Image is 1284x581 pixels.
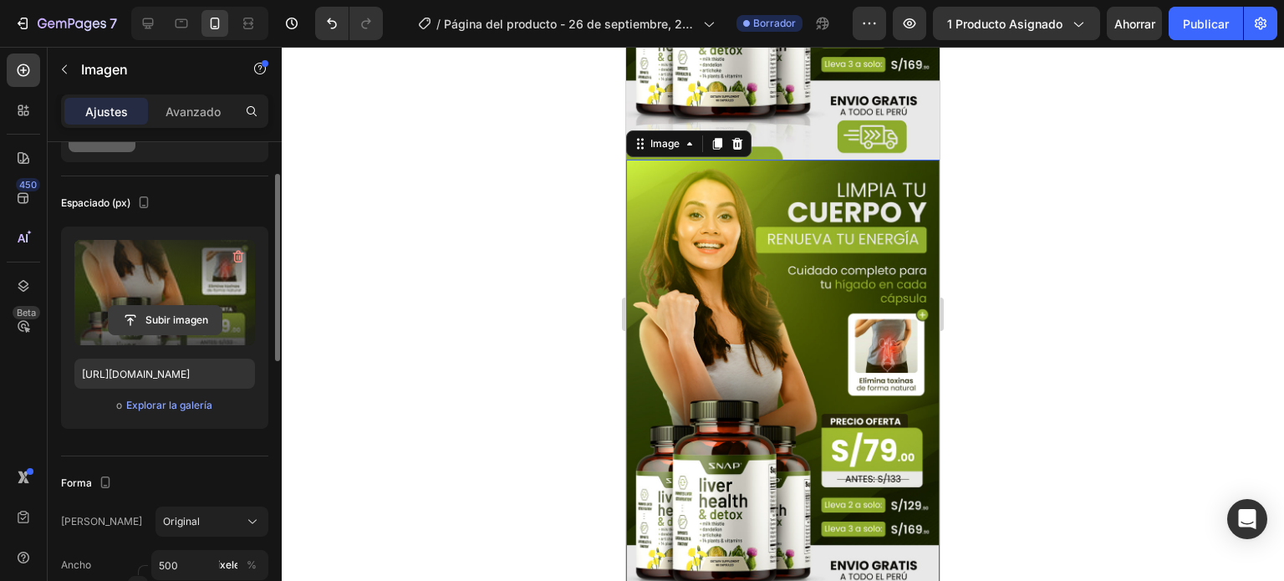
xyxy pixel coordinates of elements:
font: 450 [19,179,37,191]
button: Original [155,507,268,537]
button: Subir imagen [108,305,222,335]
font: Beta [17,307,36,319]
font: Publicar [1183,17,1229,31]
font: [PERSON_NAME] [61,515,142,527]
font: Página del producto - 26 de septiembre, 23:23:19 [444,17,693,48]
font: o [116,399,122,411]
font: Espaciado (px) [61,196,130,209]
button: Ahorrar [1107,7,1162,40]
font: Imagen [81,61,128,78]
div: Deshacer/Rehacer [315,7,383,40]
input: píxeles% [151,550,268,580]
input: https://ejemplo.com/imagen.jpg [74,359,255,389]
font: Borrador [753,17,796,29]
button: píxeles [242,555,262,575]
font: Ahorrar [1114,17,1155,31]
font: / [436,17,441,31]
font: Explorar la galería [126,399,212,411]
button: Explorar la galería [125,397,213,414]
font: Ajustes [85,104,128,119]
button: Publicar [1169,7,1243,40]
font: Ancho [61,558,91,571]
iframe: Área de diseño [626,47,940,581]
font: % [247,558,257,571]
button: 7 [7,7,125,40]
p: Imagen [81,59,223,79]
font: píxeles [211,558,245,571]
font: 1 producto asignado [947,17,1062,31]
font: Forma [61,477,92,489]
font: Original [163,515,200,527]
button: 1 producto asignado [933,7,1100,40]
font: 7 [110,15,117,32]
div: Abrir Intercom Messenger [1227,499,1267,539]
font: Avanzado [166,104,221,119]
button: % [218,555,238,575]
